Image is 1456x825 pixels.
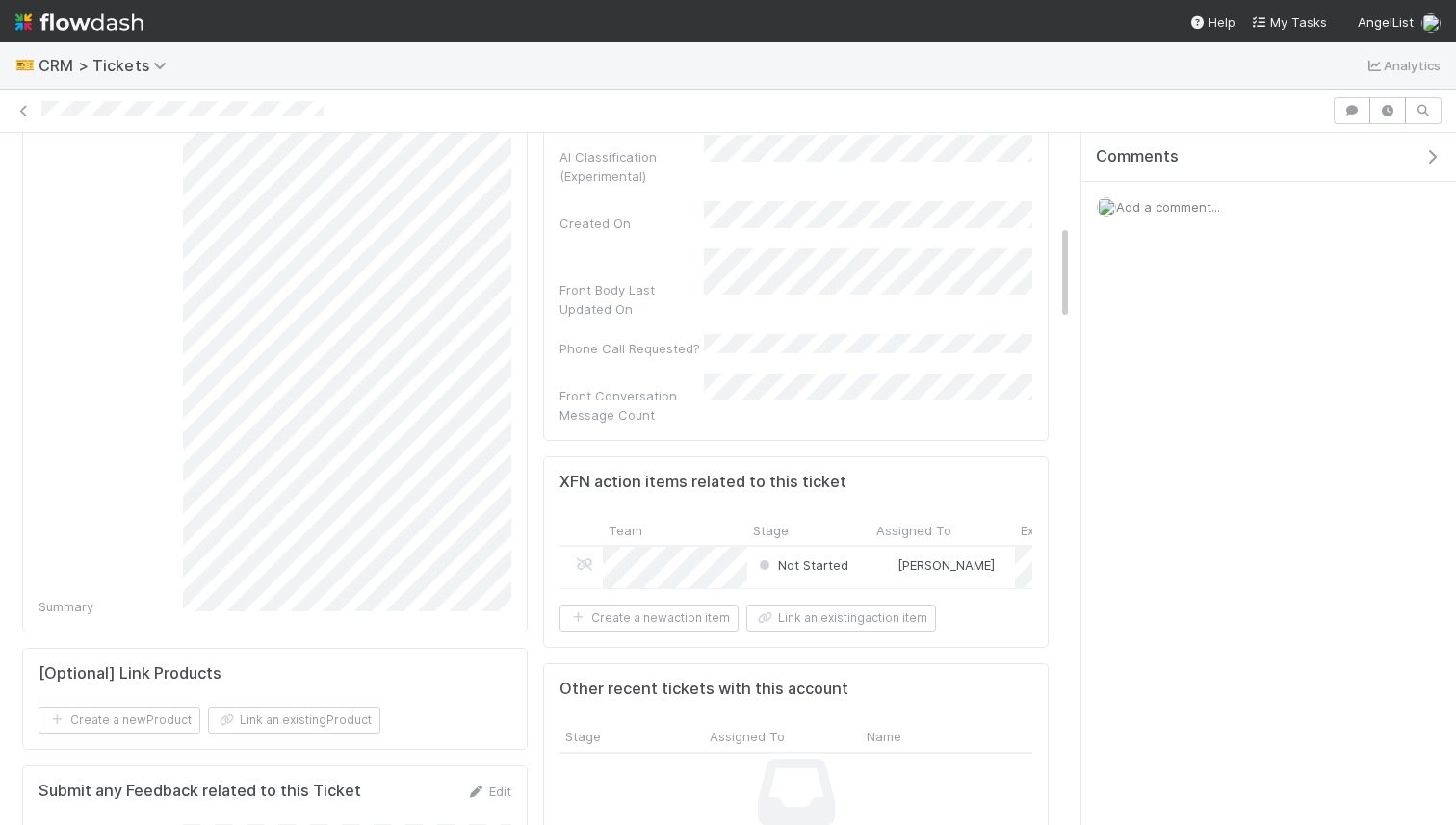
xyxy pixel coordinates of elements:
[878,555,995,575] div: [PERSON_NAME]
[466,784,511,799] a: Edit
[559,473,846,492] h5: XFN action items related to this ticket
[753,521,789,540] span: Stage
[1021,521,1098,540] span: External Link
[559,147,704,186] div: AI Classification (Experimental)
[39,664,221,683] h5: [Optional] Link Products
[755,555,848,575] div: Not Started
[39,56,176,75] span: CRM > Tickets
[39,782,361,801] h5: Submit any Feedback related to this Ticket
[710,727,785,746] span: Assigned To
[1365,54,1441,77] a: Analytics
[867,727,901,746] span: Name
[1097,197,1116,217] img: avatar_d2b43477-63dc-4e62-be5b-6fdd450c05a1.png
[1421,13,1441,33] img: avatar_d2b43477-63dc-4e62-be5b-6fdd450c05a1.png
[609,521,642,540] span: Team
[1251,13,1327,32] a: My Tasks
[746,605,936,632] button: Link an existingaction item
[897,557,995,573] span: [PERSON_NAME]
[15,57,35,73] span: 🎫
[39,597,183,616] div: Summary
[559,605,739,632] button: Create a newaction item
[1116,199,1220,215] span: Add a comment...
[1096,147,1179,167] span: Comments
[559,680,848,699] h5: Other recent tickets with this account
[208,707,380,734] button: Link an existingProduct
[755,557,848,573] span: Not Started
[1189,13,1235,32] div: Help
[879,557,895,573] img: avatar_d2b43477-63dc-4e62-be5b-6fdd450c05a1.png
[559,214,704,233] div: Created On
[39,707,200,734] button: Create a newProduct
[559,386,704,425] div: Front Conversation Message Count
[565,727,601,746] span: Stage
[559,339,704,358] div: Phone Call Requested?
[15,6,143,39] img: logo-inverted-e16ddd16eac7371096b0.svg
[1251,14,1327,30] span: My Tasks
[559,280,704,319] div: Front Body Last Updated On
[876,521,951,540] span: Assigned To
[1358,14,1414,30] span: AngelList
